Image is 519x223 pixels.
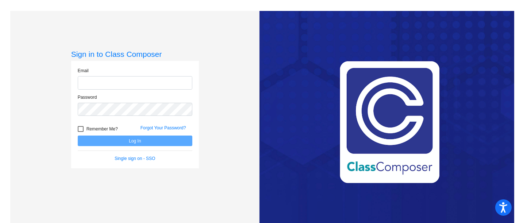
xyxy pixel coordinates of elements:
button: Log In [78,136,192,146]
a: Single sign on - SSO [115,156,155,161]
a: Forgot Your Password? [141,125,186,130]
label: Password [78,94,97,101]
h3: Sign in to Class Composer [71,50,199,59]
label: Email [78,67,89,74]
span: Remember Me? [86,125,118,133]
